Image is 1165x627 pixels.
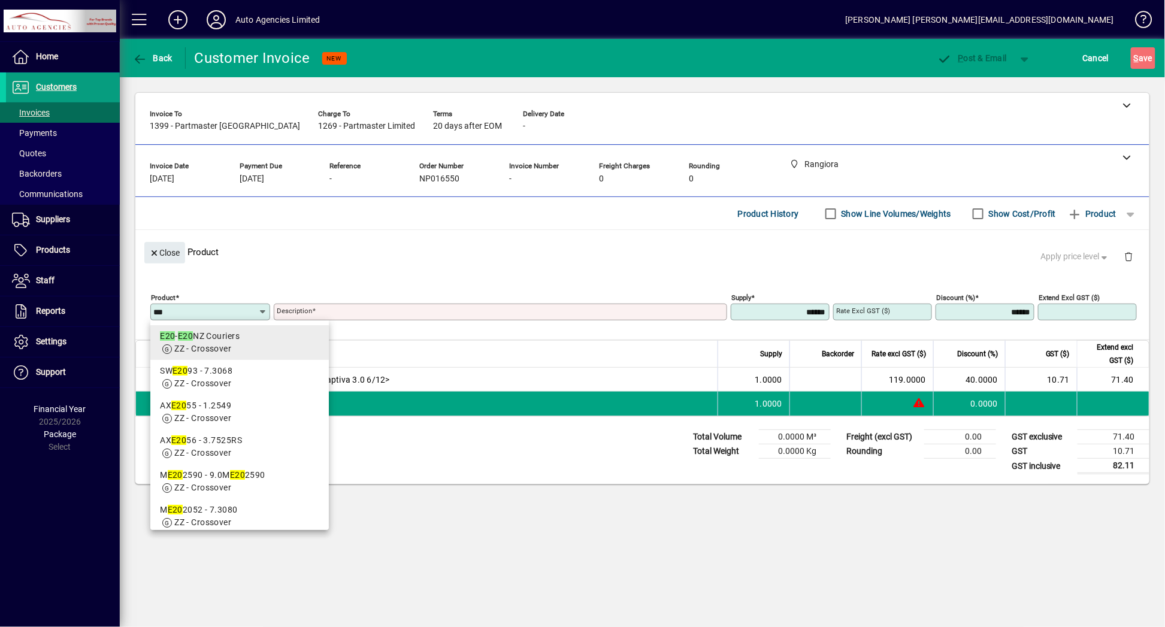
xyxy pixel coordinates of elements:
mat-option: AXE2056 - 3.7525RS [150,429,329,464]
mat-label: Extend excl GST ($) [1039,293,1100,302]
button: Delete [1115,242,1143,271]
td: GST [1006,444,1078,459]
span: Extend excl GST ($) [1085,341,1134,367]
span: O2 Sensor Captiva 3.0 6/12> [279,374,390,386]
a: Support [6,358,120,387]
span: Products [36,245,70,255]
span: 0 [689,174,694,184]
em: E20 [171,435,186,445]
td: GST exclusive [1006,430,1078,444]
span: Discount (%) [957,347,998,361]
td: 10.71 [1078,444,1149,459]
div: - NZ Couriers [160,330,319,343]
span: Close [149,243,180,263]
a: Staff [6,266,120,296]
td: 0.00 [924,430,996,444]
span: ave [1134,49,1152,68]
em: E20 [230,470,245,480]
button: Apply price level [1036,246,1115,268]
button: Save [1131,47,1155,69]
mat-label: Supply [731,293,751,302]
span: ZZ - Crossover [174,344,231,353]
div: M 2590 - 9.0M 2590 [160,469,319,481]
td: Freight (excl GST) [840,430,924,444]
div: 119.0000 [869,374,926,386]
span: 1.0000 [755,398,783,410]
app-page-header-button: Delete [1115,251,1143,262]
span: S [1134,53,1139,63]
mat-option: SWE2093 - 7.3068 [150,360,329,395]
em: E20 [178,331,193,341]
td: 0.0000 [933,392,1005,416]
mat-label: Rate excl GST ($) [836,307,890,315]
span: Invoices [12,108,50,117]
a: Products [6,235,120,265]
td: Total Volume [687,430,759,444]
span: Product History [738,204,799,223]
em: E20 [168,470,183,480]
button: Close [144,242,185,263]
td: GST inclusive [1006,459,1078,474]
td: 0.0000 M³ [759,430,831,444]
mat-label: Product [151,293,175,302]
a: Backorders [6,163,120,184]
mat-option: AXE2055 - 1.2549 [150,395,329,429]
span: Customers [36,82,77,92]
span: ZZ - Crossover [174,448,231,458]
mat-option: ME202052 - 7.3080 [150,499,329,534]
em: E20 [173,366,187,375]
span: Financial Year [34,404,86,414]
span: - [509,174,512,184]
span: NP016550 [419,174,459,184]
span: Backorder [822,347,854,361]
mat-error: Required [277,320,718,333]
app-page-header-button: Close [141,247,188,258]
span: 1.0000 [755,374,783,386]
a: Reports [6,296,120,326]
td: 40.0000 [933,368,1005,392]
button: Product History [733,203,804,225]
a: Communications [6,184,120,204]
a: Quotes [6,143,120,163]
a: Home [6,42,120,72]
span: - [523,122,525,131]
span: Payments [12,128,57,138]
div: M 2052 - 7.3080 [160,504,319,516]
td: 0.0000 Kg [759,444,831,459]
span: Staff [36,275,55,285]
span: 0 [599,174,604,184]
mat-label: Discount (%) [936,293,975,302]
span: Rate excl GST ($) [872,347,926,361]
em: E20 [160,331,175,341]
button: Profile [197,9,235,31]
td: 10.71 [1005,368,1077,392]
label: Show Line Volumes/Weights [839,208,951,220]
mat-option: E20 - E20 NZ Couriers [150,325,329,360]
span: Cancel [1083,49,1109,68]
span: NEW [327,54,342,62]
label: Show Cost/Profit [987,208,1056,220]
button: Post & Email [931,47,1013,69]
span: Quotes [12,149,46,158]
td: 71.40 [1078,430,1149,444]
em: E20 [171,401,186,410]
mat-label: Description [277,307,312,315]
app-page-header-button: Back [120,47,186,69]
td: 0.00 [924,444,996,459]
span: P [958,53,964,63]
span: GST ($) [1046,347,1070,361]
a: Suppliers [6,205,120,235]
button: Add [159,9,197,31]
span: Back [132,53,173,63]
span: Package [44,429,76,439]
mat-option: ME202590 - 9.0ME202590 [150,464,329,499]
div: Auto Agencies Limited [235,10,320,29]
td: 71.40 [1077,368,1149,392]
span: 1399 - Partmaster [GEOGRAPHIC_DATA] [150,122,300,131]
span: Supply [760,347,782,361]
td: Total Weight [687,444,759,459]
span: [DATE] [150,174,174,184]
span: Backorders [12,169,62,178]
span: ost & Email [937,53,1007,63]
em: E20 [168,505,183,514]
